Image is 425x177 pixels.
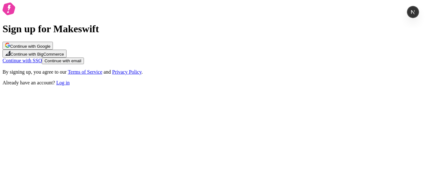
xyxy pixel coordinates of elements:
span: Continue with BigCommerce [10,52,64,57]
span: Continue with email [44,58,81,63]
a: Terms of Service [68,69,102,75]
button: Continue with BigCommerce [3,50,67,58]
h1: Sign up for Makeswift [3,23,422,35]
p: Already have an account? [3,80,422,86]
span: Continue with Google [10,44,50,49]
p: By signing up, you agree to our and . [3,69,422,75]
a: Log in [56,80,70,85]
button: Continue with email [42,58,84,64]
a: Continue with SSO [3,58,42,63]
a: Privacy Policy [112,69,142,75]
button: Continue with Google [3,42,53,50]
